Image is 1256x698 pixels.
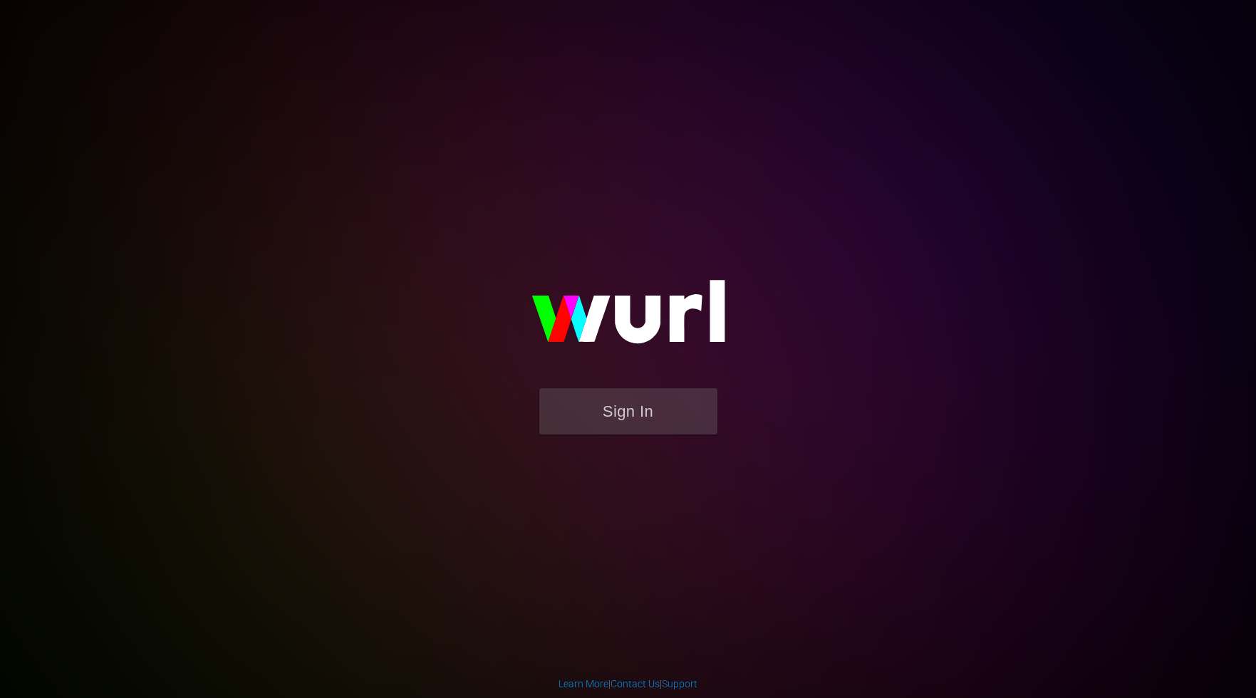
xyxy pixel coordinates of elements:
a: Support [662,678,697,689]
img: wurl-logo-on-black-223613ac3d8ba8fe6dc639794a292ebdb59501304c7dfd60c99c58986ef67473.svg [486,249,771,387]
button: Sign In [539,388,717,434]
div: | | [559,677,697,691]
a: Learn More [559,678,608,689]
a: Contact Us [611,678,660,689]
